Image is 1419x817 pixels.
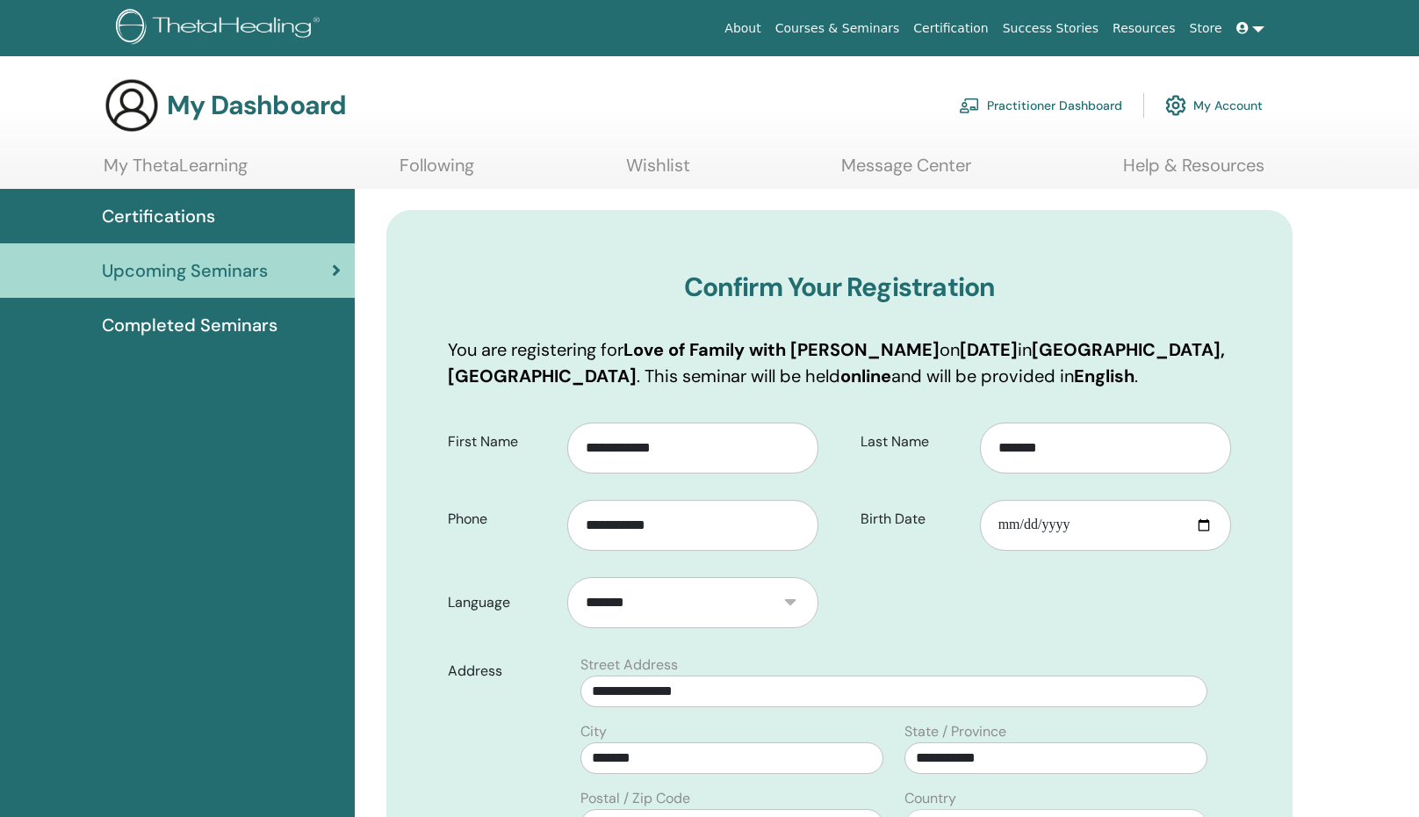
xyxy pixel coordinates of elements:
img: chalkboard-teacher.svg [959,98,980,113]
label: Country [904,788,956,809]
span: Completed Seminars [102,312,277,338]
label: Birth Date [847,502,980,536]
a: Courses & Seminars [768,12,907,45]
label: City [580,721,607,742]
img: cog.svg [1165,90,1186,120]
a: Wishlist [626,155,690,189]
a: Help & Resources [1123,155,1264,189]
span: Certifications [102,203,215,229]
label: Postal / Zip Code [580,788,690,809]
a: Message Center [841,155,971,189]
label: State / Province [904,721,1006,742]
img: logo.png [116,9,326,48]
b: English [1074,365,1134,387]
a: My Account [1165,86,1263,125]
a: Resources [1106,12,1183,45]
a: Success Stories [996,12,1106,45]
a: About [717,12,767,45]
label: Phone [435,502,567,536]
h3: My Dashboard [167,90,346,121]
b: [DATE] [960,338,1018,361]
p: You are registering for on in . This seminar will be held and will be provided in . [448,336,1231,389]
span: Upcoming Seminars [102,257,268,284]
b: online [840,365,891,387]
label: Address [435,654,570,688]
label: Language [435,586,567,619]
label: Last Name [847,425,980,459]
a: Certification [906,12,995,45]
a: Following [400,155,474,189]
img: generic-user-icon.jpg [104,77,160,134]
a: My ThetaLearning [104,155,248,189]
a: Store [1183,12,1229,45]
label: Street Address [580,654,678,676]
h3: Confirm Your Registration [448,271,1231,303]
label: First Name [435,425,567,459]
a: Practitioner Dashboard [959,86,1122,125]
b: Love of Family with [PERSON_NAME] [623,338,940,361]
